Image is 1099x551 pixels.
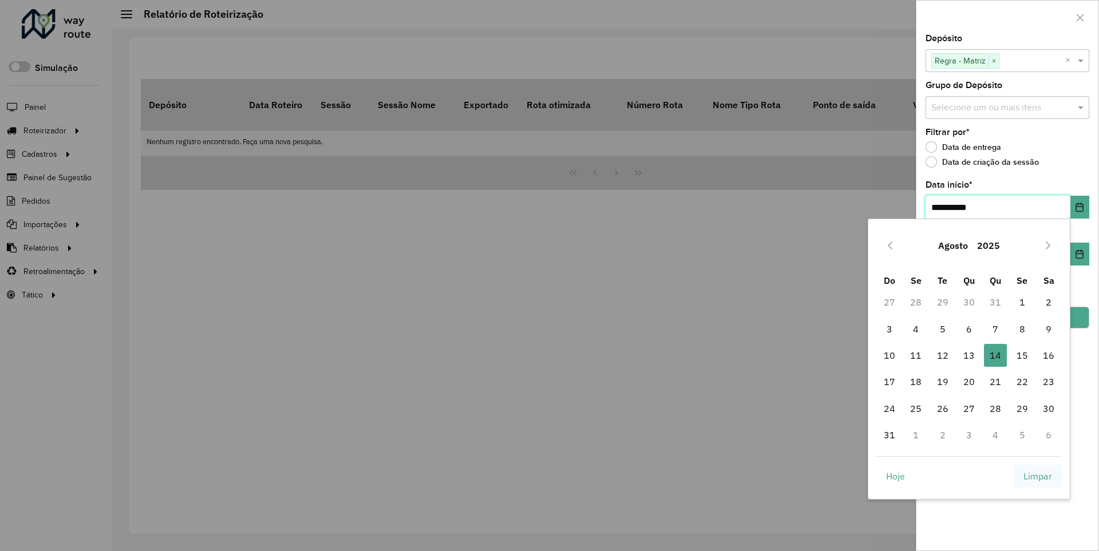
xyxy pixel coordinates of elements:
[876,289,903,315] td: 27
[1039,236,1057,255] button: Next Month
[929,368,955,395] td: 19
[904,318,927,340] span: 4
[904,344,927,367] span: 11
[903,368,929,395] td: 18
[878,423,901,446] span: 31
[1065,54,1075,68] span: Clear all
[903,342,929,368] td: 11
[868,219,1070,500] div: Choose Date
[956,289,982,315] td: 30
[963,275,975,286] span: Qu
[926,141,1001,153] label: Data de entrega
[1014,465,1062,487] button: Limpar
[926,156,1039,168] label: Data de criação da sessão
[926,125,970,139] label: Filtrar por
[1070,196,1089,219] button: Choose Date
[958,344,981,367] span: 13
[1011,318,1034,340] span: 8
[1017,275,1027,286] span: Se
[1009,289,1035,315] td: 1
[1011,397,1034,420] span: 29
[876,342,903,368] td: 10
[1023,469,1052,483] span: Limpar
[1009,395,1035,422] td: 29
[1035,368,1062,395] td: 23
[990,275,1001,286] span: Qu
[1035,422,1062,448] td: 6
[876,465,915,487] button: Hoje
[1009,316,1035,342] td: 8
[903,422,929,448] td: 1
[982,289,1009,315] td: 31
[1011,344,1034,367] span: 15
[1011,291,1034,314] span: 1
[984,318,1007,340] span: 7
[982,368,1009,395] td: 21
[929,342,955,368] td: 12
[926,78,1002,92] label: Grupo de Depósito
[1070,243,1089,265] button: Choose Date
[1037,291,1060,314] span: 2
[984,344,1007,367] span: 14
[982,342,1009,368] td: 14
[886,469,905,483] span: Hoje
[1035,342,1062,368] td: 16
[934,232,973,259] button: Choose Month
[956,395,982,422] td: 27
[956,316,982,342] td: 6
[982,395,1009,422] td: 28
[938,275,947,286] span: Te
[876,316,903,342] td: 3
[878,397,901,420] span: 24
[903,316,929,342] td: 4
[1043,275,1054,286] span: Sa
[1037,370,1060,393] span: 23
[1037,318,1060,340] span: 9
[958,397,981,420] span: 27
[958,370,981,393] span: 20
[931,318,954,340] span: 5
[926,178,973,192] label: Data início
[904,370,927,393] span: 18
[1035,316,1062,342] td: 9
[878,318,901,340] span: 3
[1009,422,1035,448] td: 5
[958,318,981,340] span: 6
[878,370,901,393] span: 17
[1037,397,1060,420] span: 30
[911,275,922,286] span: Se
[1037,344,1060,367] span: 16
[926,31,962,45] label: Depósito
[931,370,954,393] span: 19
[904,397,927,420] span: 25
[984,397,1007,420] span: 28
[903,289,929,315] td: 28
[989,54,999,68] span: ×
[876,422,903,448] td: 31
[1035,289,1062,315] td: 2
[956,342,982,368] td: 13
[929,422,955,448] td: 2
[884,275,895,286] span: Do
[984,370,1007,393] span: 21
[973,232,1005,259] button: Choose Year
[1035,395,1062,422] td: 30
[982,422,1009,448] td: 4
[1009,368,1035,395] td: 22
[929,289,955,315] td: 29
[932,54,989,68] span: Regra - Matriz
[1009,342,1035,368] td: 15
[931,397,954,420] span: 26
[876,368,903,395] td: 17
[956,422,982,448] td: 3
[982,316,1009,342] td: 7
[878,344,901,367] span: 10
[881,236,899,255] button: Previous Month
[876,395,903,422] td: 24
[929,395,955,422] td: 26
[931,344,954,367] span: 12
[903,395,929,422] td: 25
[929,316,955,342] td: 5
[1011,370,1034,393] span: 22
[956,368,982,395] td: 20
